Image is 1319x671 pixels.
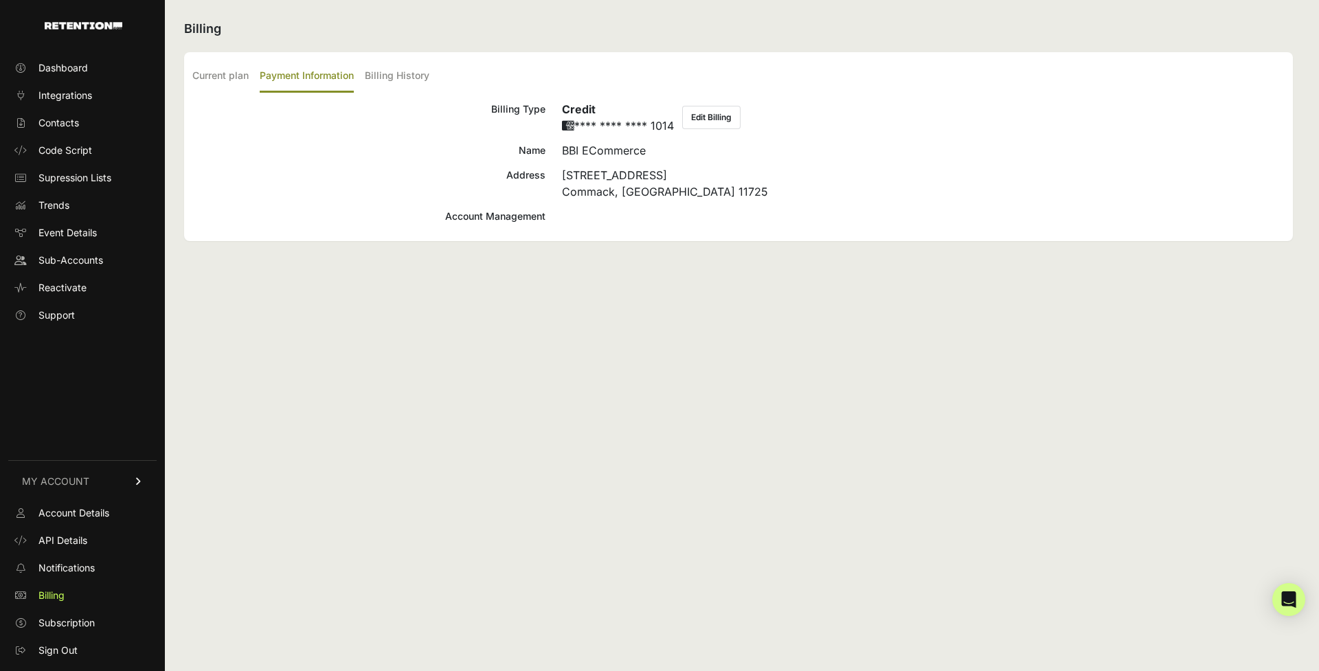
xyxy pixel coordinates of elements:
a: Supression Lists [8,167,157,189]
div: Account Management [192,208,545,225]
span: Reactivate [38,281,87,295]
img: Retention.com [45,22,122,30]
span: MY ACCOUNT [22,475,89,488]
span: Account Details [38,506,109,520]
a: Subscription [8,612,157,634]
span: Billing [38,589,65,602]
a: Integrations [8,84,157,106]
a: Code Script [8,139,157,161]
label: Billing History [365,60,429,93]
div: [STREET_ADDRESS] Commack, [GEOGRAPHIC_DATA] 11725 [562,167,1285,200]
a: MY ACCOUNT [8,460,157,502]
a: API Details [8,530,157,551]
a: Reactivate [8,277,157,299]
div: BBI ECommerce [562,142,1285,159]
a: Billing [8,584,157,606]
label: Payment Information [260,60,354,93]
h6: Credit [562,101,674,117]
span: Code Script [38,144,92,157]
div: Address [192,167,545,200]
span: Event Details [38,226,97,240]
a: Sub-Accounts [8,249,157,271]
a: Support [8,304,157,326]
a: Dashboard [8,57,157,79]
span: Sign Out [38,644,78,657]
span: Trends [38,198,69,212]
div: Billing Type [192,101,545,134]
a: Contacts [8,112,157,134]
span: Supression Lists [38,171,111,185]
span: Dashboard [38,61,88,75]
span: API Details [38,534,87,547]
a: Event Details [8,222,157,244]
label: Current plan [192,60,249,93]
a: Sign Out [8,639,157,661]
div: Name [192,142,545,159]
h2: Billing [184,19,1293,38]
div: Open Intercom Messenger [1272,583,1305,616]
span: Integrations [38,89,92,102]
a: Trends [8,194,157,216]
span: Notifications [38,561,95,575]
a: Notifications [8,557,157,579]
button: Edit Billing [682,106,741,129]
span: Subscription [38,616,95,630]
span: Support [38,308,75,322]
span: Contacts [38,116,79,130]
span: Sub-Accounts [38,253,103,267]
a: Account Details [8,502,157,524]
